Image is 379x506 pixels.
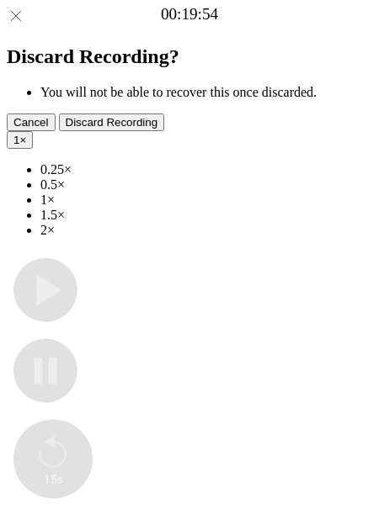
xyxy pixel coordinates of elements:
button: Discard Recording [59,113,165,131]
button: 1× [7,131,33,149]
li: 1.5× [40,208,372,223]
span: 1 [13,134,19,146]
h2: Discard Recording? [7,45,372,68]
button: Cancel [7,113,56,131]
li: 1× [40,192,372,208]
li: 0.25× [40,162,372,177]
a: 00:19:54 [161,5,218,24]
li: You will not be able to recover this once discarded. [40,85,372,100]
li: 2× [40,223,372,238]
li: 0.5× [40,177,372,192]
